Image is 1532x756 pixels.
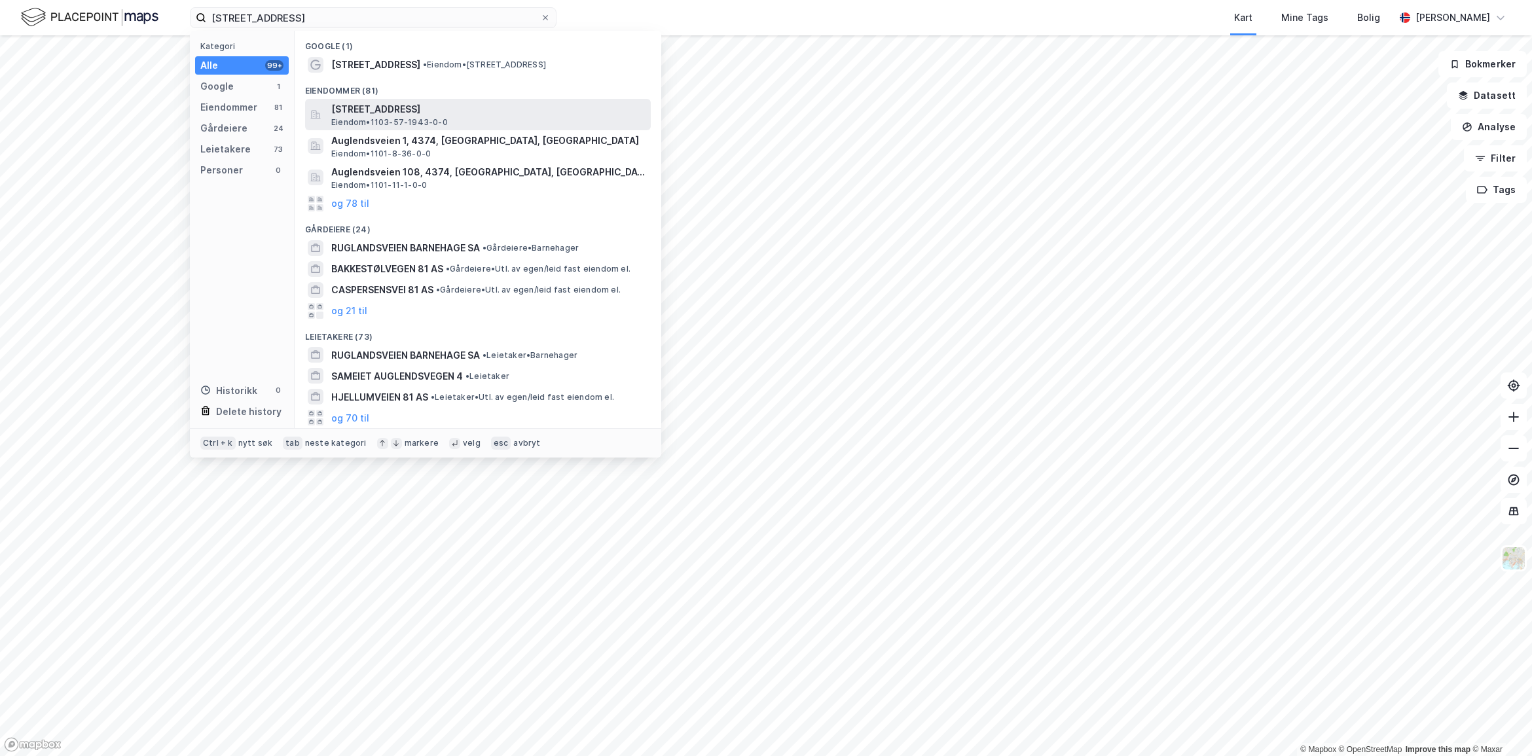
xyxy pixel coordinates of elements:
div: nytt søk [238,438,273,448]
div: 99+ [265,60,283,71]
img: Z [1501,546,1526,571]
div: Gårdeiere [200,120,247,136]
div: tab [283,437,302,450]
span: SAMEIET AUGLENDSVEGEN 4 [331,369,463,384]
div: Delete history [216,404,282,420]
a: Mapbox homepage [4,737,62,752]
div: 24 [273,123,283,134]
button: og 21 til [331,303,367,319]
div: Leietakere (73) [295,321,661,345]
span: Leietaker • Barnehager [483,350,577,361]
div: Google [200,79,234,94]
span: Auglendsveien 108, 4374, [GEOGRAPHIC_DATA], [GEOGRAPHIC_DATA] [331,164,646,180]
span: • [483,350,486,360]
div: Eiendommer (81) [295,75,661,99]
div: neste kategori [305,438,367,448]
span: Auglendsveien 1, 4374, [GEOGRAPHIC_DATA], [GEOGRAPHIC_DATA] [331,133,646,149]
button: Bokmerker [1438,51,1527,77]
div: 73 [273,144,283,154]
span: • [483,243,486,253]
div: 0 [273,165,283,175]
div: Personer [200,162,243,178]
div: 1 [273,81,283,92]
span: Gårdeiere • Utl. av egen/leid fast eiendom el. [446,264,630,274]
div: [PERSON_NAME] [1415,10,1490,26]
a: OpenStreetMap [1339,745,1402,754]
span: [STREET_ADDRESS] [331,101,646,117]
div: esc [491,437,511,450]
span: Eiendom • [STREET_ADDRESS] [423,60,546,70]
span: • [423,60,427,69]
button: Filter [1464,145,1527,171]
div: Kontrollprogram for chat [1467,693,1532,756]
div: Google (1) [295,31,661,54]
iframe: Chat Widget [1467,693,1532,756]
div: 81 [273,102,283,113]
div: Kart [1234,10,1252,26]
span: Leietaker [465,371,509,382]
a: Improve this map [1406,745,1470,754]
div: 0 [273,385,283,395]
div: Mine Tags [1281,10,1328,26]
span: • [436,285,440,295]
span: RUGLANDSVEIEN BARNEHAGE SA [331,348,480,363]
div: Leietakere [200,141,251,157]
span: Gårdeiere • Barnehager [483,243,579,253]
span: • [465,371,469,381]
div: Gårdeiere (24) [295,214,661,238]
img: logo.f888ab2527a4732fd821a326f86c7f29.svg [21,6,158,29]
span: Gårdeiere • Utl. av egen/leid fast eiendom el. [436,285,621,295]
span: Eiendom • 1101-8-36-0-0 [331,149,431,159]
input: Søk på adresse, matrikkel, gårdeiere, leietakere eller personer [206,8,540,27]
div: markere [405,438,439,448]
a: Mapbox [1300,745,1336,754]
span: [STREET_ADDRESS] [331,57,420,73]
div: velg [463,438,481,448]
span: BAKKESTØLVEGEN 81 AS [331,261,443,277]
div: Eiendommer [200,99,257,115]
button: Tags [1466,177,1527,203]
span: CASPERSENSVEI 81 AS [331,282,433,298]
span: • [446,264,450,274]
button: Datasett [1447,82,1527,109]
span: • [431,392,435,402]
div: Kategori [200,41,289,51]
span: Leietaker • Utl. av egen/leid fast eiendom el. [431,392,614,403]
button: og 70 til [331,410,369,425]
span: HJELLUMVEIEN 81 AS [331,389,428,405]
span: RUGLANDSVEIEN BARNEHAGE SA [331,240,480,256]
div: Alle [200,58,218,73]
div: Historikk [200,383,257,399]
button: Analyse [1451,114,1527,140]
span: Eiendom • 1101-11-1-0-0 [331,180,427,190]
span: Eiendom • 1103-57-1943-0-0 [331,117,448,128]
div: Bolig [1357,10,1380,26]
div: Ctrl + k [200,437,236,450]
button: og 78 til [331,196,369,211]
div: avbryt [513,438,540,448]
